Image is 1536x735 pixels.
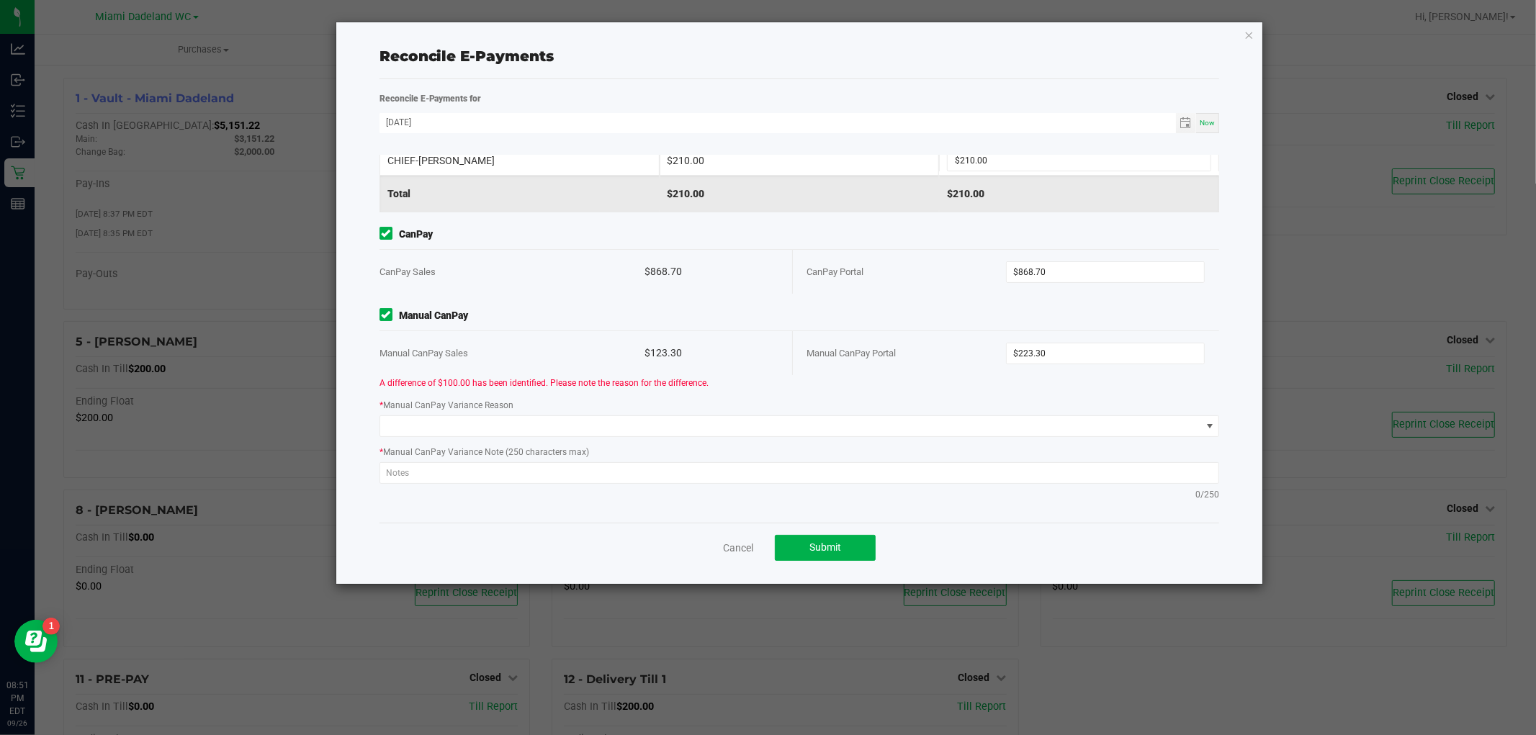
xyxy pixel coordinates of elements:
a: Cancel [723,541,753,555]
button: Submit [775,535,876,561]
form-toggle: Include in reconciliation [379,308,399,323]
input: Date [379,113,1176,131]
div: $210.00 [660,146,940,175]
span: Submit [809,541,841,553]
div: CHIEF-[PERSON_NAME] [379,146,660,175]
span: CanPay Portal [807,266,864,277]
label: Manual CanPay Variance Note (250 characters max) [379,446,589,459]
span: CanPay Sales [379,266,436,277]
iframe: Resource center [14,620,58,663]
strong: Manual CanPay [399,308,468,323]
strong: CanPay [399,227,433,242]
div: $123.30 [645,331,777,375]
strong: Reconcile E-Payments for [379,94,482,104]
span: Toggle calendar [1176,113,1197,133]
form-toggle: Include in reconciliation [379,227,399,242]
div: $868.70 [645,250,777,294]
span: Now [1200,119,1215,127]
span: 0/250 [1195,488,1219,501]
div: $210.00 [939,176,1219,212]
span: Manual CanPay Portal [807,348,897,359]
span: Manual CanPay Sales [379,348,468,359]
span: A difference of $100.00 has been identified. Please note the reason for the difference. [379,378,709,388]
iframe: Resource center unread badge [42,618,60,635]
label: Manual CanPay Variance Reason [379,399,513,412]
div: $210.00 [660,176,940,212]
div: Reconcile E-Payments [379,45,1220,67]
div: Total [379,176,660,212]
